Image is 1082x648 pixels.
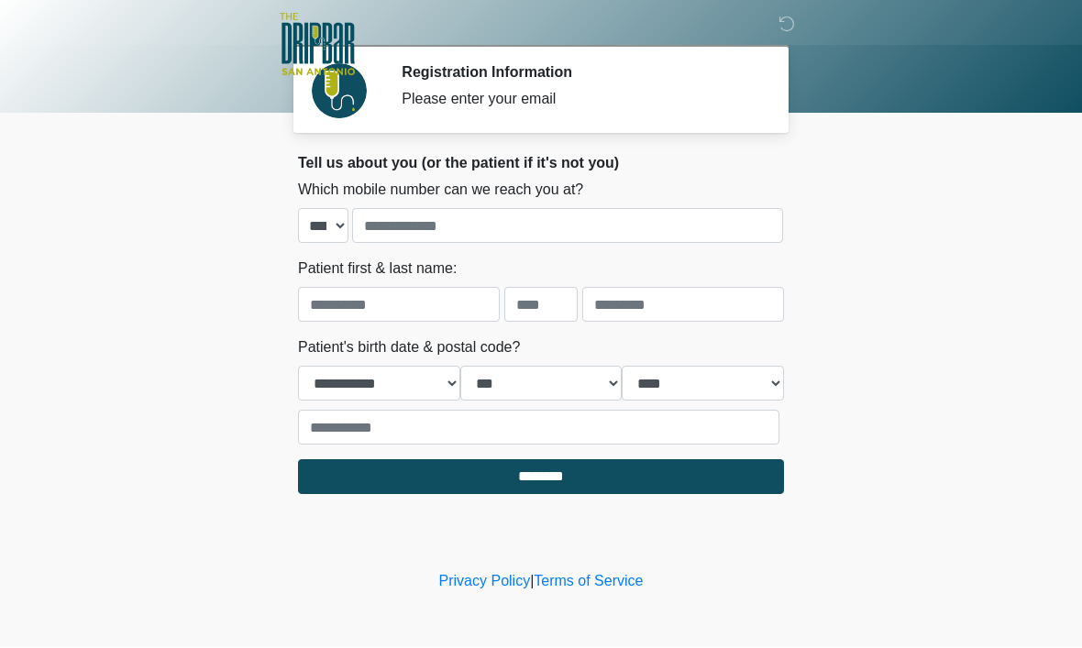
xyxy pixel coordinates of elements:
h2: Tell us about you (or the patient if it's not you) [298,155,784,172]
img: Agent Avatar [312,64,367,119]
img: The DRIPBaR - San Antonio Fossil Creek Logo [280,14,355,78]
a: Terms of Service [534,574,643,589]
label: Patient's birth date & postal code? [298,337,520,359]
a: Privacy Policy [439,574,531,589]
label: Patient first & last name: [298,258,457,280]
div: Please enter your email [402,89,756,111]
label: Which mobile number can we reach you at? [298,180,583,202]
a: | [530,574,534,589]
